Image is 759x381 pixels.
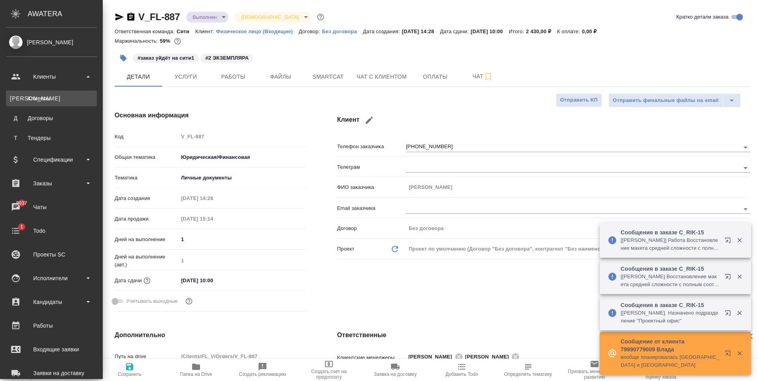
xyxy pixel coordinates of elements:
[6,296,97,308] div: Кандидаты
[613,96,719,105] span: Отправить финальные файлы на email
[337,354,406,362] p: Клиентские менеджеры
[406,242,750,256] div: Проект по умолчанию (Договор "Без договора", контрагент "Без наименования")
[509,28,526,34] p: Итого:
[621,338,719,353] p: Сообщение от клиента 79990779009 Влада
[621,309,719,325] p: [[PERSON_NAME]. Назначено подразделение "Проектный офис"
[178,213,247,224] input: Пустое поле
[115,49,132,67] button: Добавить тэг
[178,234,306,245] input: ✎ Введи что-нибудь
[676,13,729,21] span: Кратко детали заказа
[6,38,97,47] div: [PERSON_NAME]
[11,199,32,207] span: 9037
[446,372,478,377] span: Добавить Todo
[115,253,178,269] p: Дней на выполнение (авт.)
[235,12,310,23] div: Выполнен
[720,269,739,288] button: Открыть в новой вкладке
[115,194,178,202] p: Дата создания
[6,91,97,106] a: [PERSON_NAME]Клиенты
[180,372,212,377] span: Папка на Drive
[6,225,97,237] div: Todo
[177,28,195,34] p: Сити
[115,153,178,161] p: Общая тематика
[322,28,363,34] p: Без договора
[621,353,719,369] p: вообще планировалась [GEOGRAPHIC_DATA] и [GEOGRAPHIC_DATA]
[115,215,178,223] p: Дата продажи
[363,28,402,34] p: Дата создания:
[115,12,124,22] button: Скопировать ссылку для ЯМессенджера
[556,93,602,107] button: Отправить КП
[126,12,136,22] button: Скопировать ссылку
[337,245,355,253] p: Проект
[337,183,406,191] p: ФИО заказчика
[337,143,406,151] p: Телефон заказчика
[115,133,178,141] p: Код
[406,223,750,234] input: Пустое поле
[2,316,101,336] a: Работы
[429,359,495,381] button: Добавить Todo
[115,277,142,285] p: Дата сдачи
[262,72,300,82] span: Файлы
[337,224,406,232] p: Договор
[186,12,228,23] div: Выполнен
[6,272,97,284] div: Исполнители
[374,372,417,377] span: Заявка на доставку
[239,372,286,377] span: Создать рекламацию
[621,228,719,236] p: Сообщения в заказе C_RIK-15
[621,301,719,309] p: Сообщения в заказе C_RIK-15
[337,204,406,212] p: Email заказчика
[172,36,183,46] button: 836.00 RUB;
[731,237,748,244] button: Закрыть
[621,265,719,273] p: Сообщения в заказе C_RIK-15
[115,353,178,360] p: Путь на drive
[115,236,178,243] p: Дней на выполнение
[337,163,406,171] p: Телеграм
[731,273,748,280] button: Закрыть
[96,359,163,381] button: Сохранить
[178,151,306,164] div: Юридическая/Финансовая
[296,359,362,381] button: Создать счет на предоплату
[115,38,160,44] p: Маржинальность:
[214,72,252,82] span: Работы
[309,72,347,82] span: Smartcat
[740,162,751,174] button: Open
[731,309,748,317] button: Закрыть
[483,72,493,81] svg: Подписаться
[621,236,719,252] p: [[PERSON_NAME]] Работа Восстановление макета средней сложности с полным соответствием оформлению ...
[402,28,440,34] p: [DATE] 14:28
[115,330,306,340] h4: Дополнительно
[216,28,299,34] p: Физическое лицо (Входящие)
[337,111,750,130] h4: Клиент
[126,297,178,305] span: Учитывать выходные
[138,54,194,62] p: #заказ уйдёт на сити1
[178,255,306,266] input: Пустое поле
[115,174,178,182] p: Тематика
[526,28,557,34] p: 2 430,00 ₽
[6,249,97,260] div: Проекты SC
[337,330,750,340] h4: Ответственные
[6,201,97,213] div: Чаты
[10,94,93,102] div: Клиенты
[731,350,748,357] button: Закрыть
[163,359,229,381] button: Папка на Drive
[357,72,407,82] span: Чат с клиентом
[2,340,101,359] a: Входящие заявки
[184,296,194,306] button: Выбери, если сб и вс нужно считать рабочими днями для выполнения заказа.
[205,54,249,62] p: #2 ЭКЗЕМПЛЯРА
[178,275,247,286] input: ✎ Введи что-нибудь
[720,305,739,324] button: Открыть в новой вкладке
[465,352,522,362] div: [PERSON_NAME]
[142,275,152,286] button: Если добавить услуги и заполнить их объемом, то дата рассчитается автоматически
[6,154,97,166] div: Спецификации
[138,11,180,22] a: V_FL-887
[6,367,97,379] div: Заявки на доставку
[115,111,306,120] h4: Основная информация
[178,192,247,204] input: Пустое поле
[119,72,157,82] span: Детали
[28,6,103,22] div: AWATERA
[560,96,598,105] span: Отправить КП
[408,352,465,362] div: [PERSON_NAME]
[608,93,741,108] div: split button
[406,181,750,193] input: Пустое поле
[740,204,751,215] button: Open
[178,131,306,142] input: Пустое поле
